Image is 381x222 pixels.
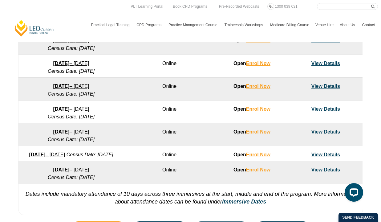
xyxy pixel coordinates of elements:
[233,152,270,157] strong: Open
[337,16,359,34] a: About Us
[129,3,165,10] a: PLT Learning Portal
[246,129,270,134] a: Enrol Now
[311,129,340,134] a: View Details
[124,78,215,101] td: Online
[311,167,340,172] a: View Details
[246,61,270,66] a: Enrol Now
[171,3,209,10] a: Book CPD Programs
[53,167,70,172] strong: [DATE]
[14,19,55,37] a: [PERSON_NAME] Centre for Law
[124,161,215,184] td: Online
[312,16,337,34] a: Venue Hire
[53,61,89,66] a: [DATE]– [DATE]
[233,84,270,89] strong: Open
[165,16,221,34] a: Practice Management Course
[53,106,89,112] a: [DATE]– [DATE]
[246,106,270,112] a: Enrol Now
[233,61,270,66] strong: Open
[53,129,70,134] strong: [DATE]
[53,84,70,89] strong: [DATE]
[359,16,378,34] a: Contact
[124,146,215,161] td: Online
[124,32,215,55] td: Online
[53,84,89,89] a: [DATE]– [DATE]
[53,61,70,66] strong: [DATE]
[267,16,312,34] a: Medicare Billing Course
[311,152,340,157] a: View Details
[53,167,89,172] a: [DATE]– [DATE]
[311,106,340,112] a: View Details
[222,199,266,205] a: Immersive Dates
[233,106,270,112] strong: Open
[48,114,95,119] em: Census Date: [DATE]
[311,84,340,89] a: View Details
[53,129,89,134] a: [DATE]– [DATE]
[124,55,215,78] td: Online
[88,16,134,34] a: Practical Legal Training
[311,61,340,66] a: View Details
[48,175,95,180] em: Census Date: [DATE]
[233,129,270,134] strong: Open
[246,152,270,157] a: Enrol Now
[29,152,65,157] a: [DATE]– [DATE]
[48,68,95,74] em: Census Date: [DATE]
[29,152,45,157] strong: [DATE]
[273,3,299,10] a: 1300 039 031
[275,4,297,9] span: 1300 039 031
[26,191,356,205] em: Dates include mandatory attendance of 10 days across three immersives at the start, middle and en...
[246,167,270,172] a: Enrol Now
[217,3,261,10] a: Pre-Recorded Webcasts
[221,16,267,34] a: Traineeship Workshops
[48,137,95,142] em: Census Date: [DATE]
[124,101,215,123] td: Online
[246,84,270,89] a: Enrol Now
[53,106,70,112] strong: [DATE]
[48,46,95,51] em: Census Date: [DATE]
[133,16,165,34] a: CPD Programs
[340,181,366,207] iframe: LiveChat chat widget
[67,152,113,157] em: Census Date: [DATE]
[124,123,215,146] td: Online
[233,167,270,172] strong: Open
[48,91,95,97] em: Census Date: [DATE]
